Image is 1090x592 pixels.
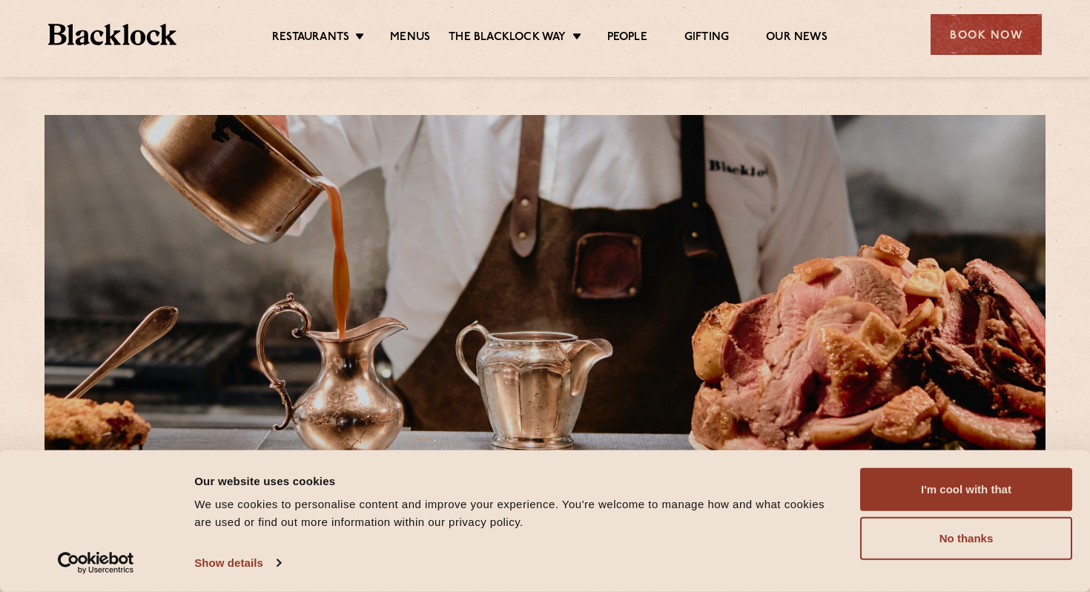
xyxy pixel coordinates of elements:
[194,552,280,574] a: Show details
[194,496,843,531] div: We use cookies to personalise content and improve your experience. You're welcome to manage how a...
[31,552,161,574] a: Usercentrics Cookiebot - opens in a new window
[766,30,828,47] a: Our News
[860,517,1072,560] button: No thanks
[931,14,1042,55] div: Book Now
[684,30,729,47] a: Gifting
[272,30,349,47] a: Restaurants
[607,30,647,47] a: People
[48,24,176,45] img: BL_Textured_Logo-footer-cropped.svg
[194,472,843,490] div: Our website uses cookies
[860,468,1072,511] button: I'm cool with that
[390,30,430,47] a: Menus
[449,30,566,47] a: The Blacklock Way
